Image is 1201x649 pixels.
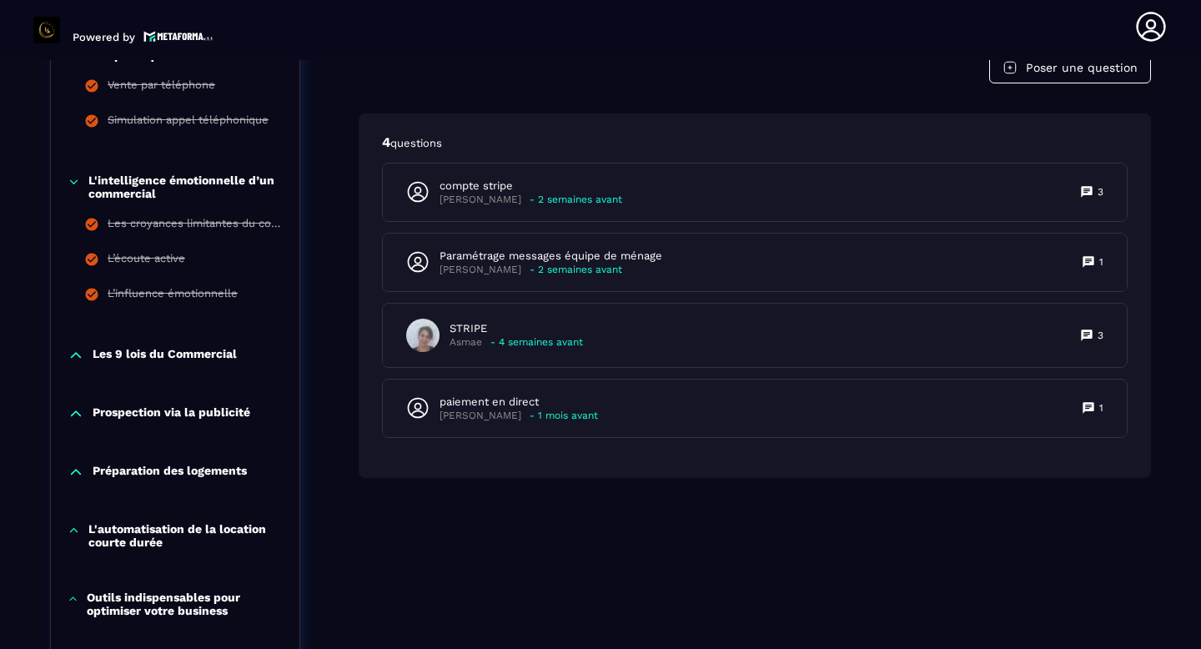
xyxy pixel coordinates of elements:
[450,321,583,336] p: STRIPE
[108,113,269,132] div: Simulation appel téléphonique
[1099,255,1103,269] p: 1
[440,264,521,276] p: [PERSON_NAME]
[108,78,215,97] div: Vente par téléphone
[530,194,622,206] p: - 2 semaines avant
[87,591,283,617] p: Outils indispensables pour optimiser votre business
[440,249,662,264] p: Paramétrage messages équipe de ménage
[88,522,283,549] p: L'automatisation de la location courte durée
[989,52,1151,83] button: Poser une question
[108,287,238,305] div: L’influence émotionnelle
[440,179,622,194] p: compte stripe
[1098,329,1103,342] p: 3
[73,31,135,43] p: Powered by
[1099,401,1103,415] p: 1
[93,347,237,364] p: Les 9 lois du Commercial
[1098,185,1103,199] p: 3
[440,395,598,410] p: paiement en direct
[33,17,60,43] img: logo-branding
[143,29,214,43] img: logo
[88,174,283,200] p: L'intelligence émotionnelle d’un commercial
[108,217,283,235] div: Les croyances limitantes du commercial
[93,405,250,422] p: Prospection via la publicité
[530,410,598,422] p: - 1 mois avant
[530,264,622,276] p: - 2 semaines avant
[108,252,185,270] div: L’écoute active
[450,336,482,349] p: Asmae
[390,137,442,149] span: questions
[490,336,583,349] p: - 4 semaines avant
[93,464,247,480] p: Préparation des logements
[440,410,521,422] p: [PERSON_NAME]
[440,194,521,206] p: [PERSON_NAME]
[382,133,1128,152] p: 4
